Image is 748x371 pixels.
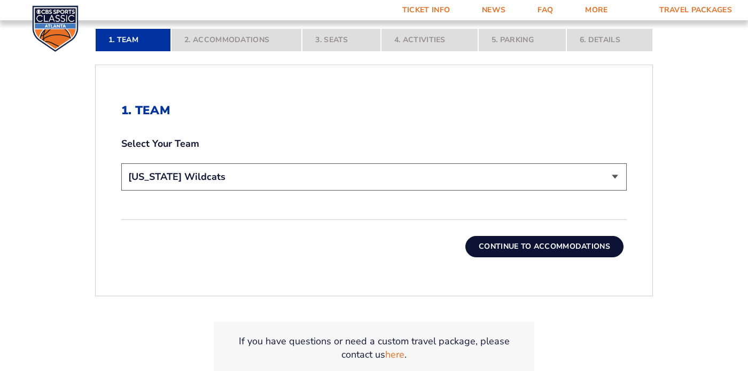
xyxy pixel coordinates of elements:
label: Select Your Team [121,137,627,151]
button: Continue To Accommodations [465,236,624,257]
p: If you have questions or need a custom travel package, please contact us . [227,335,521,361]
img: CBS Sports Classic [32,5,79,52]
a: here [385,348,404,361]
h2: 1. Team [121,104,627,117]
